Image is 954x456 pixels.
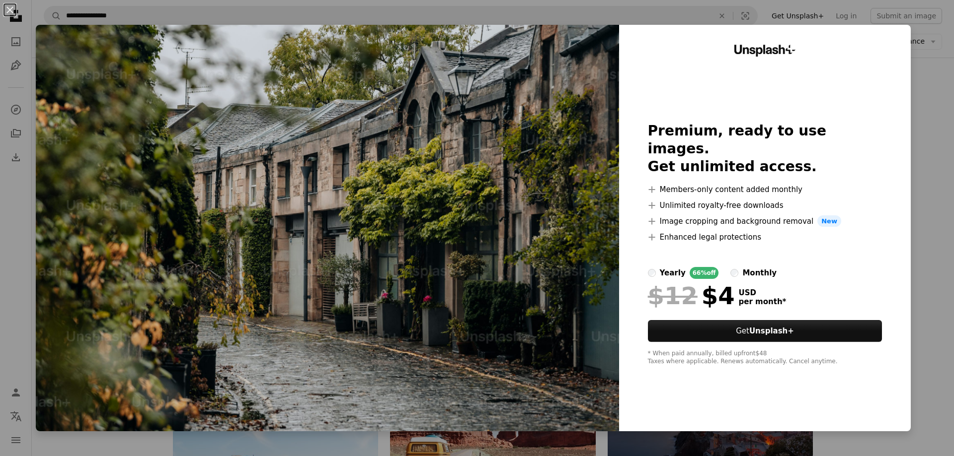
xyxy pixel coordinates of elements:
[742,267,777,279] div: monthly
[648,184,882,195] li: Members-only content added monthly
[817,215,841,227] span: New
[648,283,698,309] span: $12
[648,350,882,366] div: * When paid annually, billed upfront $48 Taxes where applicable. Renews automatically. Cancel any...
[739,288,787,297] span: USD
[648,215,882,227] li: Image cropping and background removal
[648,283,735,309] div: $4
[648,199,882,211] li: Unlimited royalty-free downloads
[749,326,794,335] strong: Unsplash+
[730,269,738,277] input: monthly
[690,267,719,279] div: 66% off
[739,297,787,306] span: per month *
[648,122,882,176] h2: Premium, ready to use images. Get unlimited access.
[648,231,882,243] li: Enhanced legal protections
[648,269,656,277] input: yearly66%off
[660,267,686,279] div: yearly
[648,320,882,342] button: GetUnsplash+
